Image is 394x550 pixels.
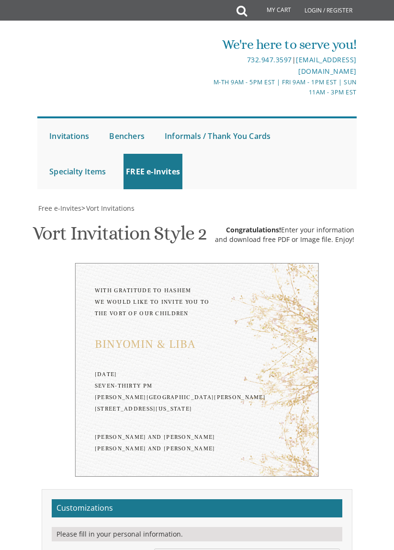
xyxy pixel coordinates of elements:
div: [PERSON_NAME] and [PERSON_NAME] [PERSON_NAME] and [PERSON_NAME] [95,432,299,455]
span: Free e-Invites [38,204,81,213]
a: FREE e-Invites [124,154,182,189]
div: Please fill in your personal information. [52,527,342,541]
div: With gratitude to Hashem We would like to invite you to The vort of our children [95,285,299,320]
div: | [198,54,357,77]
a: Vort Invitations [85,204,135,213]
span: Vort Invitations [86,204,135,213]
a: My Cart [246,1,298,20]
div: We're here to serve you! [198,35,357,54]
a: Informals / Thank You Cards [162,118,273,154]
h2: Customizations [52,499,342,517]
span: Congratulations! [226,225,281,234]
span: > [81,204,135,213]
a: Benchers [107,118,147,154]
div: M-Th 9am - 5pm EST | Fri 9am - 1pm EST | Sun 11am - 3pm EST [198,77,357,98]
a: Invitations [47,118,91,154]
div: [DATE] Seven-thirty PM [PERSON_NAME][GEOGRAPHIC_DATA][PERSON_NAME] [STREET_ADDRESS][US_STATE] [95,369,299,415]
a: Specialty Items [47,154,108,189]
a: [EMAIL_ADDRESS][DOMAIN_NAME] [296,55,357,76]
div: and download free PDF or Image file. Enjoy! [215,235,354,244]
a: Free e-Invites [37,204,81,213]
a: 732.947.3597 [247,55,292,64]
h1: Vort Invitation Style 2 [33,223,207,251]
div: Binyomin & Liba [95,339,299,350]
div: Enter your information [215,225,354,235]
